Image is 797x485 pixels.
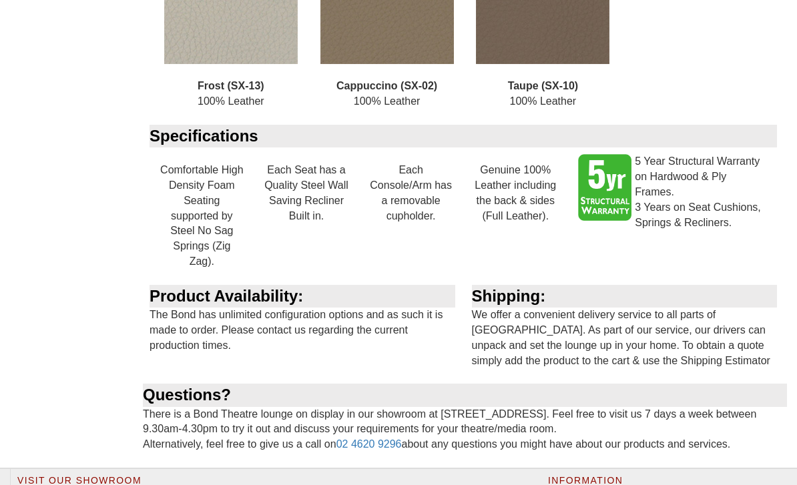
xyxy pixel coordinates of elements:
b: Frost (SX-13) [198,80,264,91]
div: Shipping: [472,285,778,308]
a: 02 4620 9296 [336,438,402,450]
div: 5 Year Structural Warranty on Hardwood & Ply Frames. 3 Years on Seat Cushions, Springs & Recliners. [568,147,777,230]
img: 5 Year Structural Warranty [578,154,632,221]
div: We offer a convenient delivery service to all parts of [GEOGRAPHIC_DATA]. As part of our service,... [465,285,788,384]
div: Genuine 100% Leather including the back & sides (Full Leather). [463,147,568,239]
b: Cappuccino (SX-02) [336,80,437,91]
div: The Bond has unlimited configuration options and as such it is made to order. Please contact us r... [143,285,465,369]
div: Questions? [143,384,787,406]
div: Comfortable High Density Foam Seating supported by Steel No Sag Springs (Zig Zag). [150,147,254,285]
div: Specifications [150,125,777,147]
div: Each Seat has a Quality Steel Wall Saving Recliner Built in. [254,147,359,239]
b: Taupe (SX-10) [508,80,579,91]
div: Product Availability: [150,285,455,308]
div: Each Console/Arm has a removable cupholder. [358,147,463,239]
